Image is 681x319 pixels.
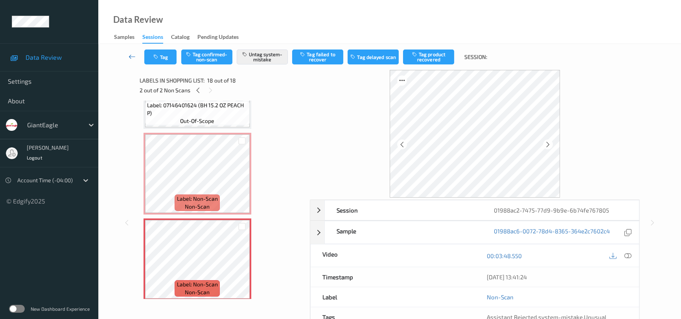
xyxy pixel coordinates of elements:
[177,195,218,203] span: Label: Non-Scan
[140,77,204,84] span: Labels in shopping list:
[171,33,190,43] div: Catalog
[311,267,475,287] div: Timestamp
[464,53,487,61] span: Session:
[487,273,628,281] div: [DATE] 13:41:24
[185,203,210,211] span: non-scan
[311,287,475,307] div: Label
[113,16,163,24] div: Data Review
[325,221,482,244] div: Sample
[171,32,197,43] a: Catalog
[180,117,214,125] span: out-of-scope
[292,49,343,64] button: Tag failed to recover
[487,252,522,260] a: 00:03:48.550
[494,227,610,238] a: 01988ac6-0072-78d4-8365-364e2c7602c4
[325,200,482,220] div: Session
[140,85,305,95] div: 2 out of 2 Non Scans
[185,288,210,296] span: non-scan
[177,280,218,288] span: Label: Non-Scan
[348,49,399,64] button: Tag delayed scan
[147,101,248,117] span: Label: 07146401624 (BH 15.2 OZ PEACH P)
[197,32,247,43] a: Pending Updates
[311,244,475,267] div: Video
[114,33,134,43] div: Samples
[144,49,177,64] button: Tag
[142,32,171,44] a: Sessions
[197,33,239,43] div: Pending Updates
[482,200,639,220] div: 01988ac2-7475-77d9-9b9e-6b74fe767805
[114,32,142,43] a: Samples
[237,49,288,64] button: Untag system-mistake
[181,49,232,64] button: Tag confirmed-non-scan
[403,49,454,64] button: Tag product recovered
[207,77,236,84] span: 18 out of 18
[310,200,639,220] div: Session01988ac2-7475-77d9-9b9e-6b74fe767805
[487,293,514,301] a: Non-Scan
[142,33,163,44] div: Sessions
[310,221,639,244] div: Sample01988ac6-0072-78d4-8365-364e2c7602c4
